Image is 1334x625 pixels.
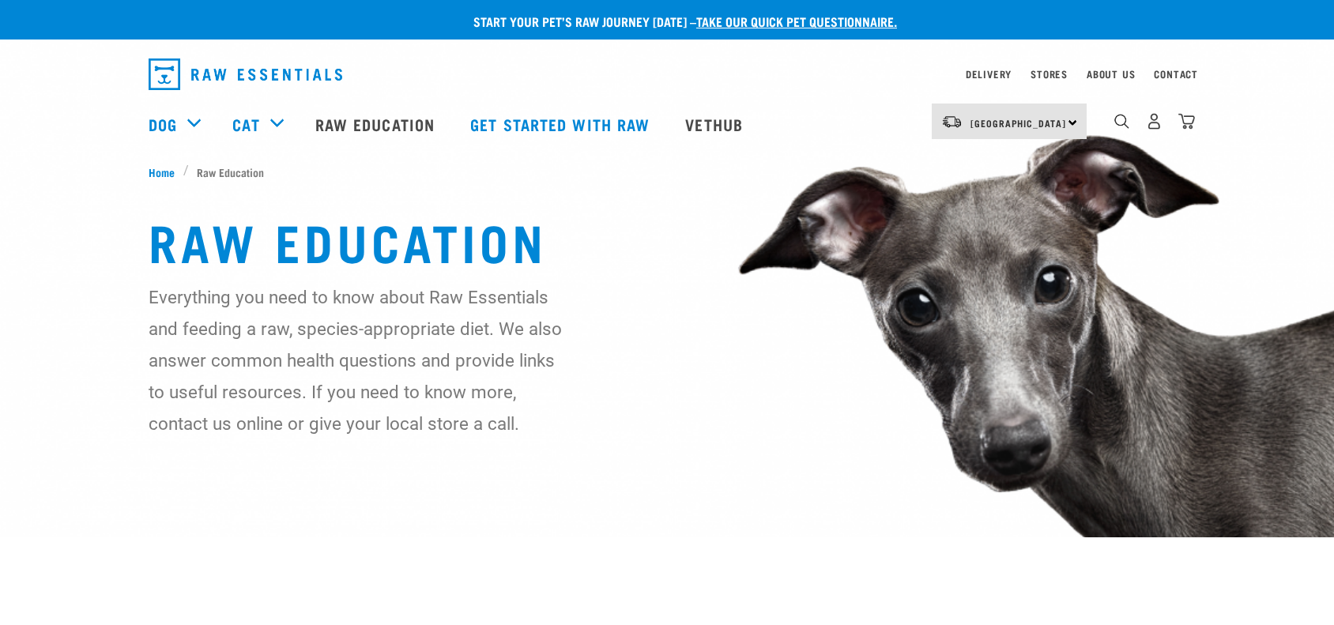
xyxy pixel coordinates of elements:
h1: Raw Education [149,212,1185,269]
img: Raw Essentials Logo [149,58,342,90]
img: home-icon-1@2x.png [1114,114,1129,129]
a: Vethub [669,92,763,156]
nav: dropdown navigation [136,52,1198,96]
img: van-moving.png [941,115,963,129]
a: take our quick pet questionnaire. [696,17,897,24]
span: Home [149,164,175,180]
a: About Us [1087,71,1135,77]
a: Home [149,164,183,180]
p: Everything you need to know about Raw Essentials and feeding a raw, species-appropriate diet. We ... [149,281,563,439]
a: Delivery [966,71,1012,77]
a: Contact [1154,71,1198,77]
a: Stores [1031,71,1068,77]
span: [GEOGRAPHIC_DATA] [970,120,1066,126]
nav: breadcrumbs [149,164,1185,180]
img: home-icon@2x.png [1178,113,1195,130]
a: Get started with Raw [454,92,669,156]
a: Cat [232,112,259,136]
a: Raw Education [300,92,454,156]
img: user.png [1146,113,1163,130]
a: Dog [149,112,177,136]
